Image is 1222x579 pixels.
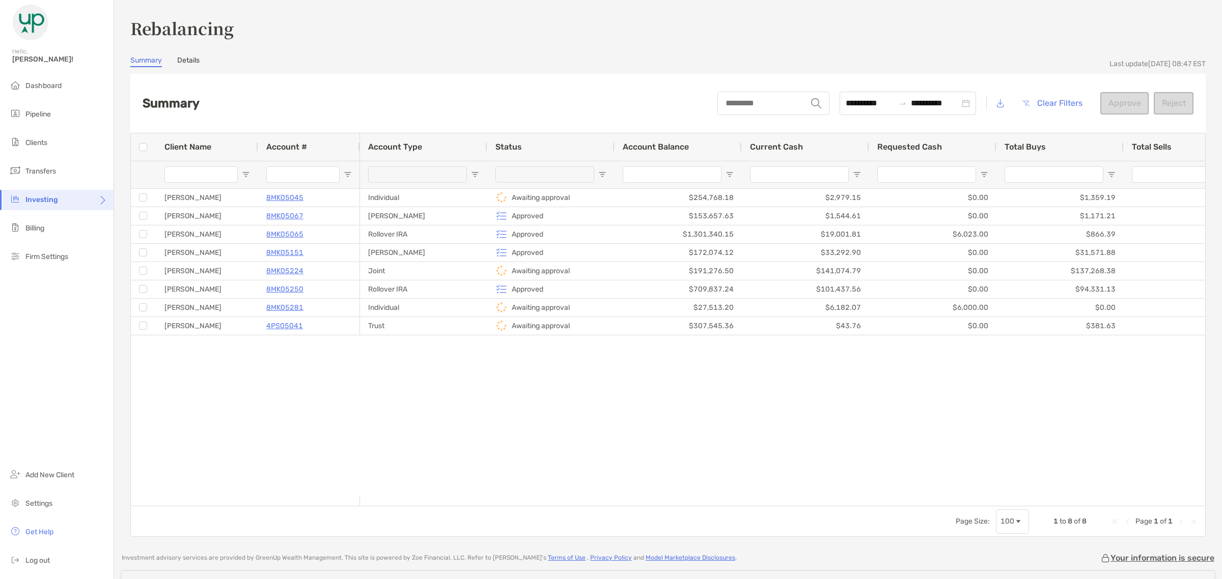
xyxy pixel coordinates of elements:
[1109,60,1206,68] div: Last update [DATE] 08:47 EST
[1068,517,1072,526] span: 8
[25,224,44,233] span: Billing
[360,317,487,335] div: Trust
[512,228,543,241] p: Approved
[512,246,543,259] p: Approved
[360,299,487,316] div: Individual
[996,207,1124,225] div: $1,171.21
[726,170,734,179] button: Open Filter Menu
[266,210,303,222] p: 8MK05067
[156,317,258,335] div: [PERSON_NAME]
[9,468,21,480] img: add_new_client icon
[869,189,996,207] div: $0.00
[742,225,869,243] div: $19,001.81
[996,299,1124,316] div: $0.00
[623,166,721,183] input: Account Balance Filter Input
[9,497,21,509] img: settings icon
[177,56,200,67] a: Details
[996,280,1124,298] div: $94,331.13
[266,142,307,152] span: Account #
[9,554,21,566] img: logout icon
[899,99,907,107] span: to
[615,262,742,280] div: $191,276.50
[9,164,21,177] img: transfers icon
[9,79,21,91] img: dashboard icon
[980,170,988,179] button: Open Filter Menu
[512,210,543,222] p: Approved
[25,528,53,536] span: Get Help
[156,189,258,207] div: [PERSON_NAME]
[1110,553,1214,563] p: Your information is secure
[615,225,742,243] div: $1,301,340.15
[742,244,869,262] div: $33,292.90
[1001,517,1014,526] div: 100
[512,265,570,277] p: Awaiting approval
[266,246,303,259] a: 8MK05151
[877,142,942,152] span: Requested Cash
[266,320,303,332] a: 4PS05041
[360,207,487,225] div: [PERSON_NAME]
[899,99,907,107] span: swap-right
[869,299,996,316] div: $6,000.00
[266,191,303,204] a: 8MK05045
[266,283,303,296] a: 8MK05250
[742,299,869,316] div: $6,182.07
[25,252,68,261] span: Firm Settings
[25,167,56,176] span: Transfers
[750,166,849,183] input: Current Cash Filter Input
[615,280,742,298] div: $709,837.24
[360,280,487,298] div: Rollover IRA
[495,320,508,332] img: icon status
[742,262,869,280] div: $141,074.79
[9,221,21,234] img: billing icon
[877,166,976,183] input: Requested Cash Filter Input
[615,207,742,225] div: $153,657.63
[164,166,238,183] input: Client Name Filter Input
[1132,142,1172,152] span: Total Sells
[869,225,996,243] div: $6,023.00
[495,191,508,204] img: icon status
[495,210,508,222] img: icon status
[266,228,303,241] p: 8MK05065
[1014,92,1090,114] button: Clear Filters
[156,262,258,280] div: [PERSON_NAME]
[360,262,487,280] div: Joint
[956,517,990,526] div: Page Size:
[495,265,508,277] img: icon status
[512,283,543,296] p: Approved
[25,499,52,508] span: Settings
[1022,100,1030,106] img: button icon
[242,170,250,179] button: Open Filter Menu
[9,136,21,148] img: clients icon
[996,244,1124,262] div: $31,571.88
[9,107,21,120] img: pipeline icon
[1135,517,1152,526] span: Page
[869,317,996,335] div: $0.00
[512,320,570,332] p: Awaiting approval
[853,170,861,179] button: Open Filter Menu
[25,556,50,565] span: Log out
[164,142,211,152] span: Client Name
[360,244,487,262] div: [PERSON_NAME]
[811,98,821,108] img: input icon
[368,142,422,152] span: Account Type
[266,166,340,183] input: Account # Filter Input
[742,280,869,298] div: $101,437.56
[1005,142,1046,152] span: Total Buys
[742,207,869,225] div: $1,544.61
[122,554,737,562] p: Investment advisory services are provided by GreenUp Wealth Management . This site is powered by ...
[623,142,689,152] span: Account Balance
[130,16,1206,40] h3: Rebalancing
[1074,517,1080,526] span: of
[615,189,742,207] div: $254,768.18
[750,142,803,152] span: Current Cash
[590,554,632,561] a: Privacy Policy
[1107,170,1116,179] button: Open Filter Menu
[869,280,996,298] div: $0.00
[25,81,62,90] span: Dashboard
[996,225,1124,243] div: $866.39
[156,244,258,262] div: [PERSON_NAME]
[495,142,522,152] span: Status
[598,170,606,179] button: Open Filter Menu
